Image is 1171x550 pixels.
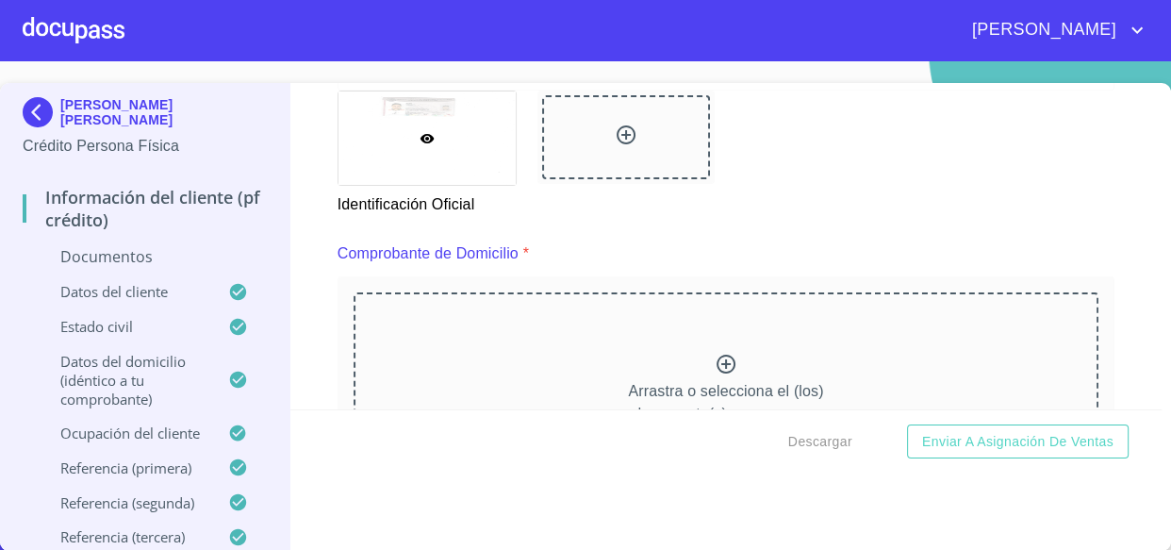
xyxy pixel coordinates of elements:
[23,527,228,546] p: Referencia (tercera)
[958,15,1126,45] span: [PERSON_NAME]
[958,15,1148,45] button: account of current user
[781,425,860,459] button: Descargar
[338,186,515,216] p: Identificación Oficial
[338,242,519,265] p: Comprobante de Domicilio
[23,97,60,127] img: Docupass spot blue
[922,430,1113,454] span: Enviar a Asignación de Ventas
[23,493,228,512] p: Referencia (segunda)
[628,380,823,425] p: Arrastra o selecciona el (los) documento(s) para agregar
[60,97,267,127] p: [PERSON_NAME] [PERSON_NAME]
[23,97,267,135] div: [PERSON_NAME] [PERSON_NAME]
[23,186,267,231] p: Información del cliente (PF crédito)
[23,352,228,408] p: Datos del domicilio (idéntico a tu comprobante)
[23,135,267,158] p: Crédito Persona Física
[23,424,228,442] p: Ocupación del Cliente
[907,425,1129,459] button: Enviar a Asignación de Ventas
[788,430,852,454] span: Descargar
[23,246,267,267] p: Documentos
[23,458,228,477] p: Referencia (primera)
[23,282,228,301] p: Datos del cliente
[23,317,228,336] p: Estado Civil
